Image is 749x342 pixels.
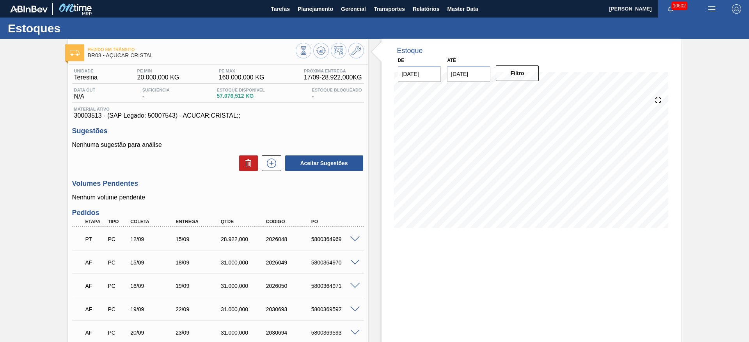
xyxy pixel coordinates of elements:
div: 22/09/2025 [174,306,224,312]
div: Pedido de Compra [106,236,129,242]
span: Estoque Bloqueado [312,88,362,92]
div: 15/09/2025 [128,259,179,266]
p: AF [85,283,105,289]
div: Etapa [83,219,107,224]
h3: Volumes Pendentes [72,180,364,188]
span: Tarefas [271,4,290,14]
span: Teresina [74,74,98,81]
img: userActions [707,4,716,14]
button: Visão Geral dos Estoques [296,43,311,58]
span: 10602 [671,2,687,10]
div: Pedido de Compra [106,259,129,266]
span: Master Data [447,4,478,14]
div: 20/09/2025 [128,330,179,336]
p: Nenhum volume pendente [72,194,364,201]
input: dd/mm/yyyy [398,66,441,82]
div: Aguardando Faturamento [83,301,107,318]
span: PE MAX [219,69,264,73]
span: Suficiência [142,88,170,92]
div: 2030693 [264,306,315,312]
div: 31.000,000 [219,283,270,289]
span: Planejamento [298,4,333,14]
div: 2026048 [264,236,315,242]
div: 12/09/2025 [128,236,179,242]
span: Próxima Entrega [304,69,362,73]
div: 23/09/2025 [174,330,224,336]
div: 31.000,000 [219,330,270,336]
div: Pedido em Trânsito [83,231,107,248]
div: Pedido de Compra [106,306,129,312]
span: PE MIN [137,69,179,73]
div: 15/09/2025 [174,236,224,242]
input: dd/mm/yyyy [447,66,490,82]
div: PO [309,219,360,224]
div: 16/09/2025 [128,283,179,289]
div: 31.000,000 [219,259,270,266]
h3: Sugestões [72,127,364,135]
p: AF [85,330,105,336]
div: 5800364969 [309,236,360,242]
div: 2026049 [264,259,315,266]
p: Nenhuma sugestão para análise [72,141,364,148]
span: 160.000,000 KG [219,74,264,81]
h3: Pedidos [72,209,364,217]
div: 5800369593 [309,330,360,336]
span: Material ativo [74,107,362,111]
div: 5800364971 [309,283,360,289]
div: Entrega [174,219,224,224]
p: PT [85,236,105,242]
div: 19/09/2025 [174,283,224,289]
div: 28.922,000 [219,236,270,242]
div: Código [264,219,315,224]
div: Aceitar Sugestões [281,155,364,172]
div: Excluir Sugestões [235,155,258,171]
img: Logout [732,4,741,14]
button: Ir ao Master Data / Geral [348,43,364,58]
div: Aguardando Faturamento [83,324,107,341]
button: Filtro [496,65,539,81]
img: Ícone [70,50,80,56]
div: 2026050 [264,283,315,289]
button: Aceitar Sugestões [285,155,363,171]
div: 18/09/2025 [174,259,224,266]
div: Nova sugestão [258,155,281,171]
span: 17/09 - 28.922,000 KG [304,74,362,81]
span: Pedido em Trânsito [88,47,296,52]
span: 57.076,512 KG [217,93,265,99]
span: 30003513 - (SAP Legado: 50007543) - ACUCAR;CRISTAL;; [74,112,362,119]
p: AF [85,306,105,312]
button: Atualizar Gráfico [313,43,329,58]
div: Aguardando Faturamento [83,254,107,271]
label: De [398,58,405,63]
div: Aguardando Faturamento [83,277,107,294]
span: 20.000,000 KG [137,74,179,81]
span: Unidade [74,69,98,73]
div: - [310,88,364,100]
span: Data out [74,88,96,92]
span: BR08 - AÇÚCAR CRISTAL [88,53,296,58]
span: Relatórios [413,4,439,14]
div: 31.000,000 [219,306,270,312]
div: Pedido de Compra [106,330,129,336]
div: Pedido de Compra [106,283,129,289]
div: 19/09/2025 [128,306,179,312]
span: Estoque Disponível [217,88,265,92]
img: TNhmsLtSVTkK8tSr43FrP2fwEKptu5GPRR3wAAAABJRU5ErkJggg== [10,5,48,12]
span: Gerencial [341,4,366,14]
div: 5800369592 [309,306,360,312]
div: - [140,88,172,100]
div: Qtde [219,219,270,224]
p: AF [85,259,105,266]
div: Estoque [397,47,423,55]
h1: Estoques [8,24,146,33]
div: 5800364970 [309,259,360,266]
label: Até [447,58,456,63]
div: N/A [72,88,98,100]
div: 2030694 [264,330,315,336]
span: Transportes [374,4,405,14]
button: Notificações [658,4,683,14]
div: Tipo [106,219,129,224]
button: Programar Estoque [331,43,346,58]
div: Coleta [128,219,179,224]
